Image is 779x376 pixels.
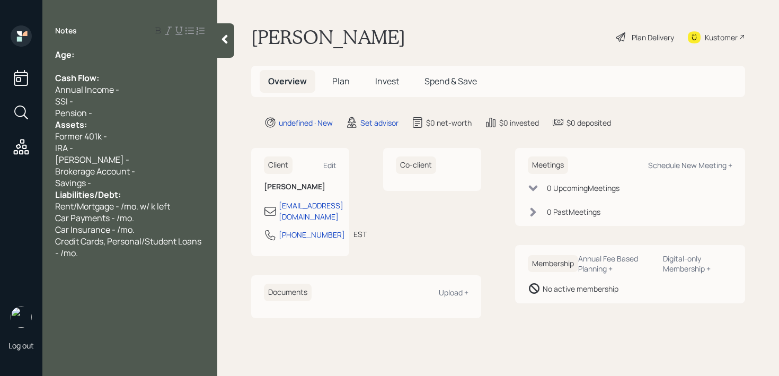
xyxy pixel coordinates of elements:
div: Digital-only Membership + [663,253,732,274]
span: Credit Cards, Personal/Student Loans - /mo. [55,235,203,259]
div: [EMAIL_ADDRESS][DOMAIN_NAME] [279,200,343,222]
div: [PHONE_NUMBER] [279,229,345,240]
span: Brokerage Account - [55,165,135,177]
div: $0 deposited [566,117,611,128]
span: Pension - [55,107,92,119]
h6: Membership [528,255,578,273]
span: Former 401k - [55,130,107,142]
label: Notes [55,25,77,36]
span: [PERSON_NAME] - [55,154,129,165]
span: Liabilities/Debt: [55,189,121,200]
div: Edit [323,160,337,170]
span: SSI - [55,95,73,107]
div: Kustomer [705,32,738,43]
div: Upload + [439,287,468,298]
h6: Documents [264,284,312,301]
div: Log out [8,340,34,351]
span: Overview [268,75,307,87]
span: Car Payments - /mo. [55,212,134,224]
img: retirable_logo.png [11,307,32,328]
div: No active membership [543,283,618,294]
div: Set advisor [360,117,399,128]
div: Schedule New Meeting + [648,160,732,170]
span: Cash Flow: [55,72,99,84]
span: Annual Income - [55,84,119,95]
span: Savings - [55,177,91,189]
div: undefined · New [279,117,333,128]
span: Spend & Save [424,75,477,87]
h6: Client [264,156,293,174]
span: Plan [332,75,350,87]
div: $0 net-worth [426,117,472,128]
span: Invest [375,75,399,87]
h6: Co-client [396,156,436,174]
span: Rent/Mortgage - /mo. w/ k left [55,200,170,212]
span: Assets: [55,119,87,130]
div: 0 Past Meeting s [547,206,600,217]
div: $0 invested [499,117,539,128]
h6: [PERSON_NAME] [264,182,337,191]
div: 0 Upcoming Meeting s [547,182,619,194]
h1: [PERSON_NAME] [251,25,405,49]
div: Annual Fee Based Planning + [578,253,654,274]
h6: Meetings [528,156,568,174]
div: Plan Delivery [632,32,674,43]
span: IRA - [55,142,73,154]
span: Car Insurance - /mo. [55,224,135,235]
span: Age: [55,49,74,60]
div: EST [353,229,367,240]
